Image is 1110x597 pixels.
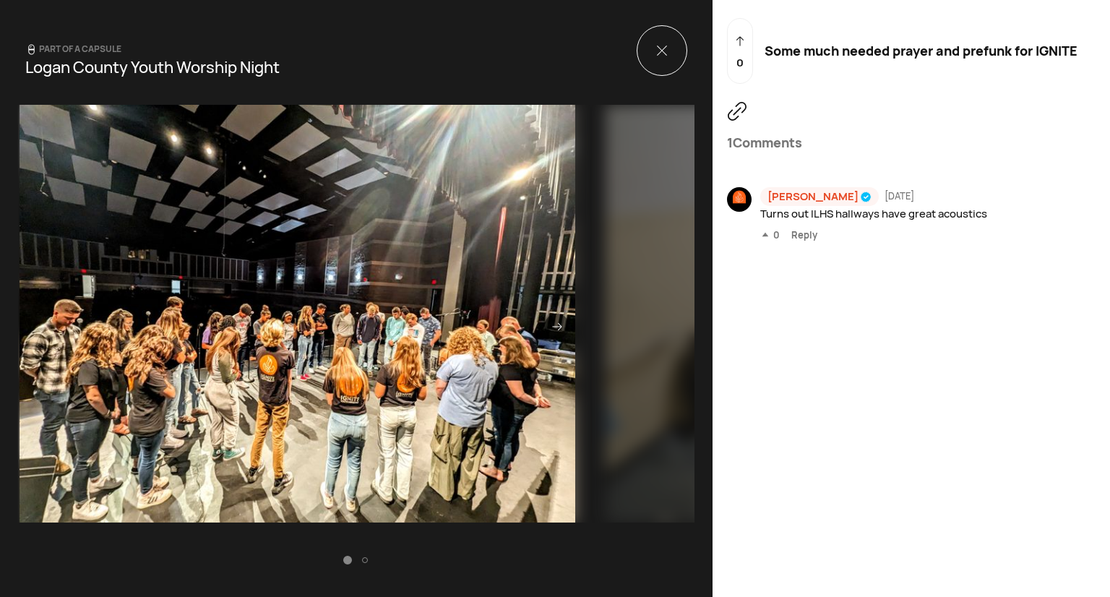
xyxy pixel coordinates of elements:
[885,189,914,204] div: [DATE]
[736,55,744,72] p: 0
[17,43,288,56] div: PART OF A CAPSULE
[765,41,1077,61] div: Some much needed prayer and prefunk for IGNITE
[727,133,802,153] div: 1 Comments
[760,187,879,207] div: [PERSON_NAME]
[18,105,577,523] img: resizeImage
[25,56,280,80] div: Logan County Youth Worship Night
[791,228,817,243] div: Reply
[773,228,780,243] div: 0
[861,192,872,202] img: tick
[727,187,752,212] img: resizeImage
[760,206,987,221] span: Turns out ILHS hallways have great acoustics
